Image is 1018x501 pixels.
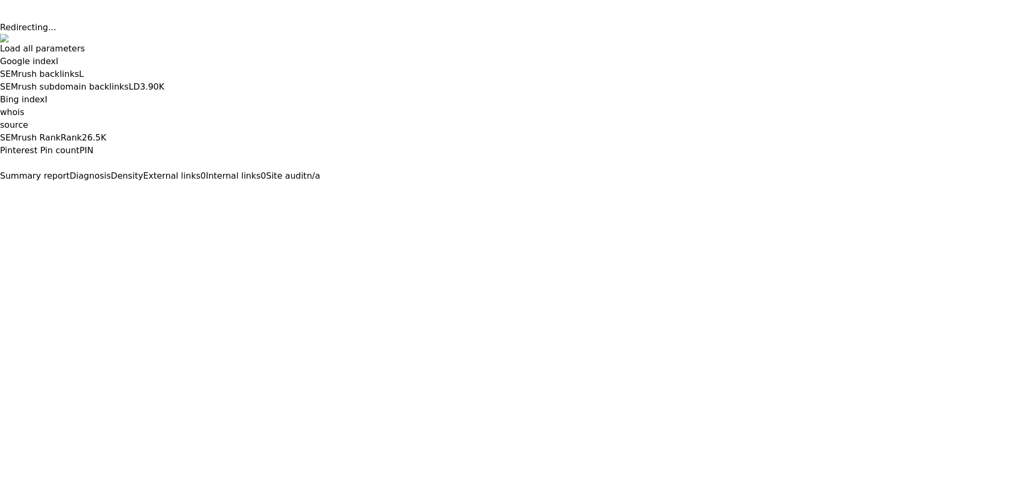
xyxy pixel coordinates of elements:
[143,171,200,181] span: External links
[69,171,111,181] span: Diagnosis
[79,69,84,79] span: L
[266,171,307,181] span: Site audit
[261,171,266,181] span: 0
[206,171,260,181] span: Internal links
[266,171,320,181] a: Site auditn/a
[45,94,48,104] span: I
[82,133,106,143] a: 26.5K
[80,145,93,155] span: PIN
[200,171,206,181] span: 0
[140,82,164,92] a: 3.90K
[306,171,320,181] span: n/a
[60,133,82,143] span: Rank
[129,82,140,92] span: LD
[111,171,143,181] span: Density
[56,56,58,66] span: I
